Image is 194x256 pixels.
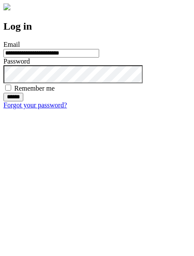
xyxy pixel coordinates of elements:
[3,101,67,109] a: Forgot your password?
[3,41,20,48] label: Email
[3,3,10,10] img: logo-4e3dc11c47720685a147b03b5a06dd966a58ff35d612b21f08c02c0306f2b779.png
[3,21,191,32] h2: Log in
[3,58,30,65] label: Password
[14,85,55,92] label: Remember me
